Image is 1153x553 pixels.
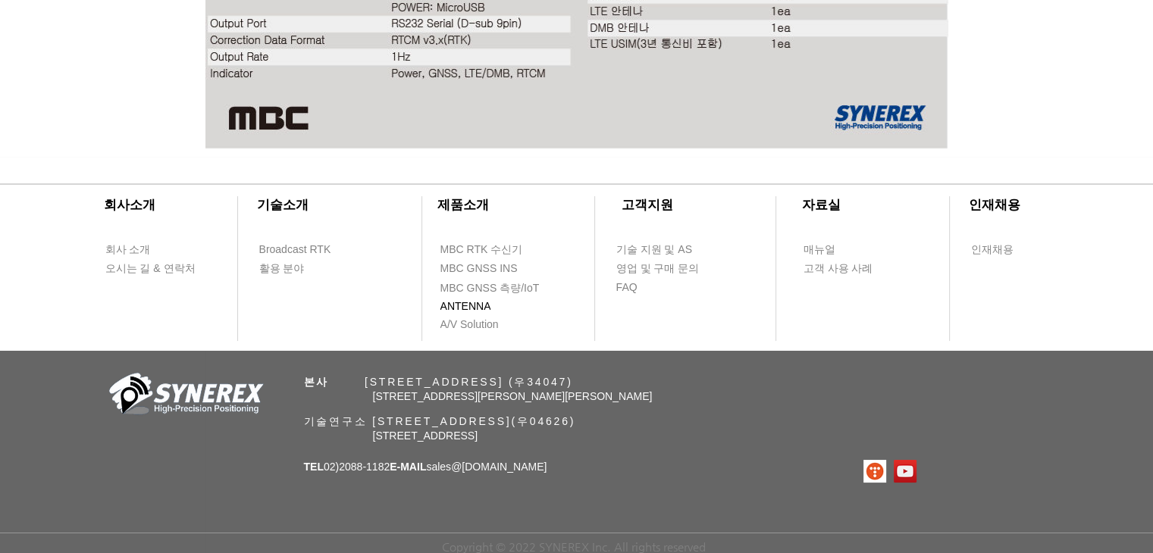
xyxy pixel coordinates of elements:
[258,259,346,278] a: 활용 분야
[440,315,527,334] a: A/V Solution
[304,415,576,427] span: 기술연구소 [STREET_ADDRESS](우04626)
[971,242,1014,258] span: 인재채용
[894,460,916,483] img: 유튜브 사회 아이콘
[440,242,523,258] span: MBC RTK 수신기
[440,261,518,276] span: MBC GNSS INS
[259,261,305,276] span: 활용 분야
[440,240,553,259] a: MBC RTK 수신기
[304,376,330,388] span: 본사
[390,461,426,473] span: E-MAIL
[863,460,916,483] ul: SNS 모음
[616,280,638,295] span: FAQ
[616,242,692,258] span: 기술 지원 및 AS
[451,461,547,473] a: @[DOMAIN_NAME]
[616,261,700,276] span: 영업 및 구매 문의
[105,261,196,276] span: 오시는 길 & 연락처
[440,317,499,333] span: A/V Solution
[616,259,703,278] a: 영업 및 구매 문의
[616,240,729,259] a: 기술 지원 및 AS
[373,390,653,402] span: [STREET_ADDRESS][PERSON_NAME][PERSON_NAME]
[969,198,1020,212] span: ​인재채용
[802,198,841,212] span: ​자료실
[304,461,547,473] span: 02)2088-1182 sales
[258,240,346,259] a: Broadcast RTK
[622,198,673,212] span: ​고객지원
[440,299,491,314] span: ANTENNA
[440,259,534,278] a: MBC GNSS INS
[257,198,309,212] span: ​기술소개
[437,198,489,212] span: ​제품소개
[105,240,192,259] a: 회사 소개
[105,259,207,278] a: 오시는 길 & 연락처
[373,430,478,442] span: [STREET_ADDRESS]
[863,460,886,483] img: 티스토리로고
[979,488,1153,553] iframe: Wix Chat
[304,376,573,388] span: ​ [STREET_ADDRESS] (우34047)
[440,297,527,316] a: ANTENNA
[804,261,873,276] span: 고객 사용 사례
[442,540,706,553] span: Copyright © 2022 SYNEREX Inc. All rights reserved
[105,242,151,258] span: 회사 소개
[803,259,890,278] a: 고객 사용 사례
[259,242,331,258] span: Broadcast RTK
[970,240,1042,259] a: 인재채용
[804,242,835,258] span: 매뉴얼
[304,461,324,473] span: TEL
[803,240,890,259] a: 매뉴얼
[440,279,572,298] a: MBC GNSS 측량/IoT
[101,371,268,420] img: 회사_로고-removebg-preview.png
[104,198,155,212] span: ​회사소개
[440,281,540,296] span: MBC GNSS 측량/IoT
[616,278,703,297] a: FAQ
